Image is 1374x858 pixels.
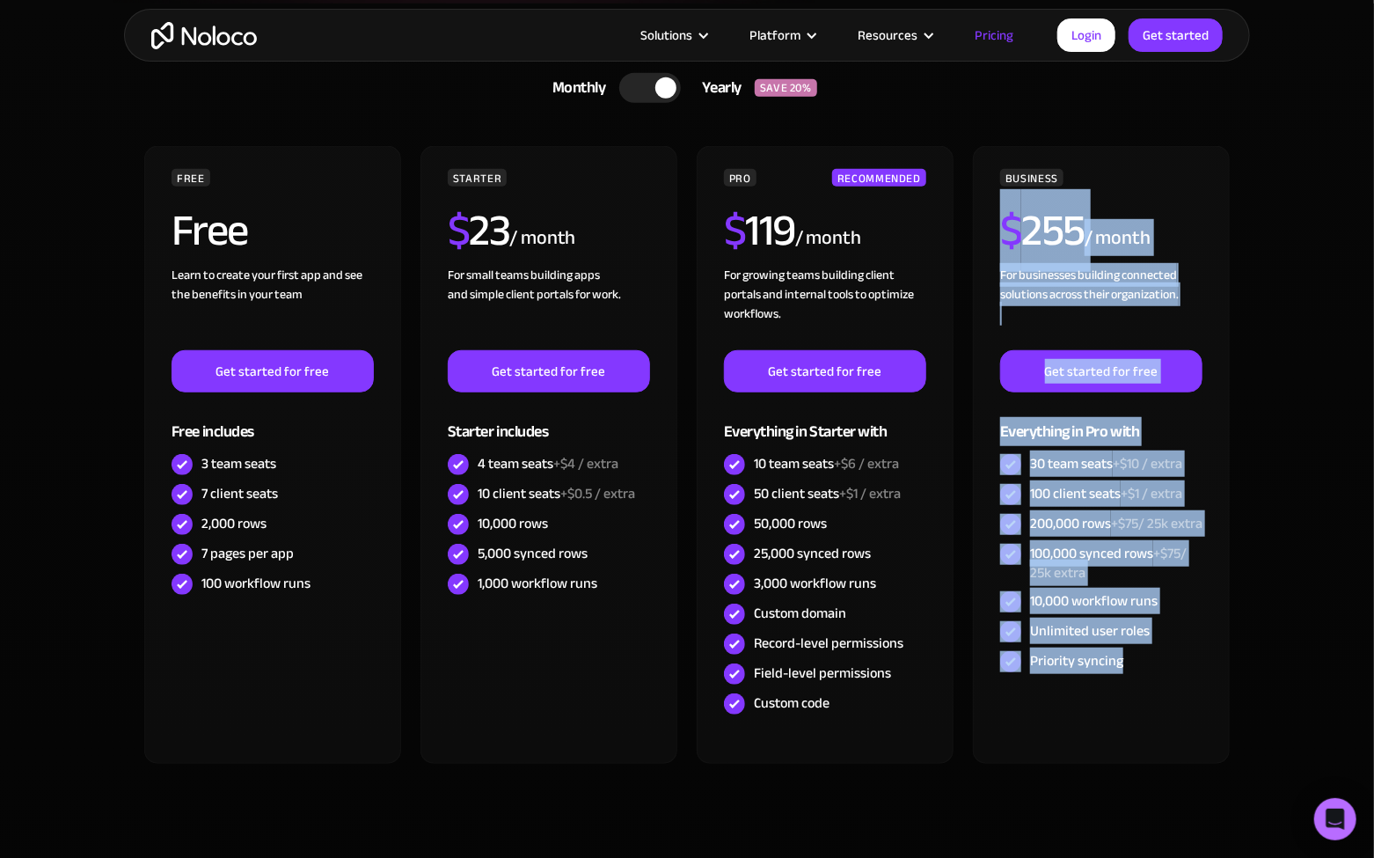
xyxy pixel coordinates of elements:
[724,266,926,350] div: For growing teams building client portals and internal tools to optimize workflows.
[754,484,901,503] div: 50 client seats
[640,24,692,47] div: Solutions
[448,266,650,350] div: For small teams building apps and simple client portals for work. ‍
[1030,651,1123,671] div: Priority syncing
[1111,510,1202,537] span: +$75/ 25k extra
[478,514,548,533] div: 10,000 rows
[478,574,597,593] div: 1,000 workflow runs
[448,169,507,187] div: STARTER
[1000,266,1202,350] div: For businesses building connected solutions across their organization. ‍
[755,79,817,97] div: SAVE 20%
[448,209,510,253] h2: 23
[795,224,861,253] div: / month
[1030,621,1150,641] div: Unlimited user roles
[201,514,267,533] div: 2,000 rows
[724,209,795,253] h2: 119
[553,451,618,477] span: +$4 / extra
[1129,18,1223,52] a: Get started
[448,189,470,272] span: $
[509,224,575,253] div: / month
[1113,451,1182,477] span: +$10 / extra
[172,209,248,253] h2: Free
[530,75,619,101] div: Monthly
[1030,544,1202,583] div: 100,000 synced rows
[448,392,650,450] div: Starter includes
[478,484,635,503] div: 10 client seats
[448,350,650,392] a: Get started for free
[749,24,800,47] div: Platform
[1314,798,1356,840] div: Open Intercom Messenger
[754,664,891,683] div: Field-level permissions
[1030,540,1187,586] span: +$75/ 25k extra
[832,169,926,187] div: RECOMMENDED
[836,24,953,47] div: Resources
[1000,189,1022,272] span: $
[172,350,374,392] a: Get started for free
[754,634,903,653] div: Record-level permissions
[1000,392,1202,450] div: Everything in Pro with
[201,574,311,593] div: 100 workflow runs
[201,484,278,503] div: 7 client seats
[1085,224,1151,253] div: / month
[478,544,588,563] div: 5,000 synced rows
[172,266,374,350] div: Learn to create your first app and see the benefits in your team ‍
[1057,18,1115,52] a: Login
[724,169,756,187] div: PRO
[1030,514,1202,533] div: 200,000 rows
[201,544,294,563] div: 7 pages per app
[724,350,926,392] a: Get started for free
[858,24,917,47] div: Resources
[727,24,836,47] div: Platform
[839,480,901,507] span: +$1 / extra
[478,454,618,473] div: 4 team seats
[618,24,727,47] div: Solutions
[953,24,1035,47] a: Pricing
[1121,480,1182,507] span: +$1 / extra
[754,454,899,473] div: 10 team seats
[1030,454,1182,473] div: 30 team seats
[560,480,635,507] span: +$0.5 / extra
[834,451,899,477] span: +$6 / extra
[681,75,755,101] div: Yearly
[172,392,374,450] div: Free includes
[754,544,871,563] div: 25,000 synced rows
[754,574,876,593] div: 3,000 workflow runs
[1000,350,1202,392] a: Get started for free
[754,693,830,713] div: Custom code
[1030,591,1158,611] div: 10,000 workflow runs
[724,189,746,272] span: $
[754,604,846,623] div: Custom domain
[1000,169,1063,187] div: BUSINESS
[201,454,276,473] div: 3 team seats
[1030,484,1182,503] div: 100 client seats
[151,22,257,49] a: home
[754,514,827,533] div: 50,000 rows
[1000,209,1085,253] h2: 255
[172,169,210,187] div: FREE
[724,392,926,450] div: Everything in Starter with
